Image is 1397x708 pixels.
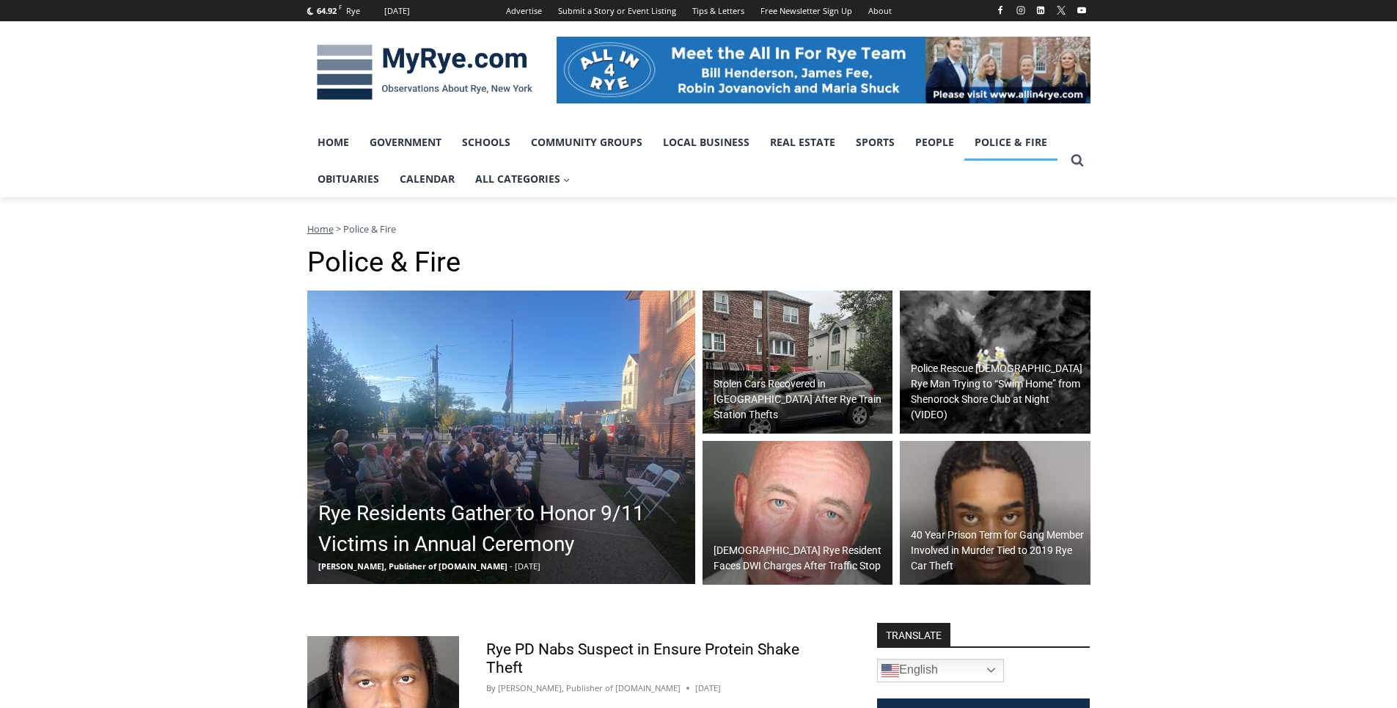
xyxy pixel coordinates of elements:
span: 64.92 [317,5,337,16]
h2: Police Rescue [DEMOGRAPHIC_DATA] Rye Man Trying to “Swim Home” from Shenorock Shore Club at Night... [911,361,1087,423]
a: Rye PD Nabs Suspect in Ensure Protein Shake Theft [486,641,799,676]
a: [PERSON_NAME], Publisher of [DOMAIN_NAME] [498,682,681,693]
a: Community Groups [521,124,653,161]
a: Government [359,124,452,161]
strong: TRANSLATE [877,623,950,646]
span: - [510,561,513,572]
img: (PHOTO: This Ford Edge was stolen from the Rye Metro North train station on Tuesday, September 9,... [703,291,893,434]
a: Linkedin [1032,1,1049,19]
a: YouTube [1073,1,1090,19]
a: X [1052,1,1070,19]
a: People [905,124,964,161]
a: Obituaries [307,161,389,197]
a: Schools [452,124,521,161]
img: (PHOTO: Rye Police rescued 51 year old Rye resident Kenneth Niejadlik after he attempted to "swim... [900,291,1090,434]
div: Rye [346,4,360,18]
a: Calendar [389,161,465,197]
h2: Rye Residents Gather to Honor 9/11 Victims in Annual Ceremony [318,498,692,560]
a: Stolen Cars Recovered in [GEOGRAPHIC_DATA] After Rye Train Station Thefts [703,291,893,434]
span: [DATE] [515,561,540,572]
h2: [DEMOGRAPHIC_DATA] Rye Resident Faces DWI Charges After Traffic Stop [714,543,890,574]
nav: Breadcrumbs [307,222,1090,236]
h1: Police & Fire [307,246,1090,280]
span: [PERSON_NAME], Publisher of [DOMAIN_NAME] [318,561,507,572]
a: Real Estate [760,124,846,161]
button: View Search Form [1064,147,1090,174]
a: Rye Residents Gather to Honor 9/11 Victims in Annual Ceremony [PERSON_NAME], Publisher of [DOMAIN... [307,291,695,584]
img: (PHOTO: Rye PD arrested 56 year old Thomas M. Davitt III of Rye on a DWI charge on Friday, August... [703,441,893,585]
a: Instagram [1012,1,1030,19]
a: Facebook [991,1,1009,19]
a: Home [307,124,359,161]
span: Police & Fire [343,222,396,236]
a: English [877,659,1004,682]
a: Police & Fire [964,124,1057,161]
a: Home [307,222,334,236]
div: [DATE] [384,4,410,18]
span: F [339,3,342,11]
a: All Categories [465,161,581,197]
time: [DATE] [695,682,721,695]
a: [DEMOGRAPHIC_DATA] Rye Resident Faces DWI Charges After Traffic Stop [703,441,893,585]
img: (PHOTO: The City of Rye's annual September 11th Commemoration Ceremony on Thursday, September 11,... [307,291,695,584]
a: Police Rescue [DEMOGRAPHIC_DATA] Rye Man Trying to “Swim Home” from Shenorock Shore Club at Night... [900,291,1090,434]
img: All in for Rye [557,37,1090,103]
span: All Categories [475,171,571,187]
img: MyRye.com [307,34,542,111]
a: Local Business [653,124,760,161]
img: en [881,662,899,679]
nav: Primary Navigation [307,124,1064,198]
span: By [486,682,496,695]
a: 40 Year Prison Term for Gang Member Involved in Murder Tied to 2019 Rye Car Theft [900,441,1090,585]
span: > [336,222,341,236]
img: (PHOTO: Joshua Gilbert, also known as “Lor Heavy,” 24, of Bridgeport, was sentenced to 40 years i... [900,441,1090,585]
h2: Stolen Cars Recovered in [GEOGRAPHIC_DATA] After Rye Train Station Thefts [714,376,890,423]
h2: 40 Year Prison Term for Gang Member Involved in Murder Tied to 2019 Rye Car Theft [911,528,1087,574]
a: Sports [846,124,905,161]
